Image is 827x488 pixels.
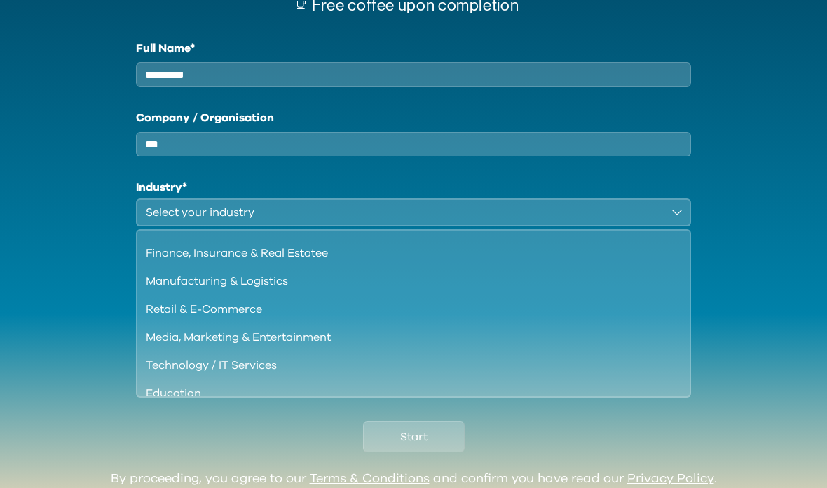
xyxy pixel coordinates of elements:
div: Manufacturing & Logistics [146,273,664,290]
ul: Select your industry [136,229,691,398]
button: Start [363,421,465,452]
div: Education [146,385,664,402]
a: Privacy Policy [627,473,714,485]
div: Technology / IT Services [146,357,664,374]
div: Finance, Insurance & Real Estatee [146,245,664,262]
div: By proceeding, you agree to our and confirm you have read our . [111,472,717,487]
label: Full Name* [136,40,691,57]
label: Company / Organisation [136,109,691,126]
div: Retail & E-Commerce [146,301,664,318]
button: Select your industry [136,198,691,226]
div: Select your industry [146,204,662,221]
a: Terms & Conditions [310,473,430,485]
div: Media, Marketing & Entertainment [146,329,664,346]
span: Start [400,428,428,445]
h1: Industry* [136,179,691,196]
